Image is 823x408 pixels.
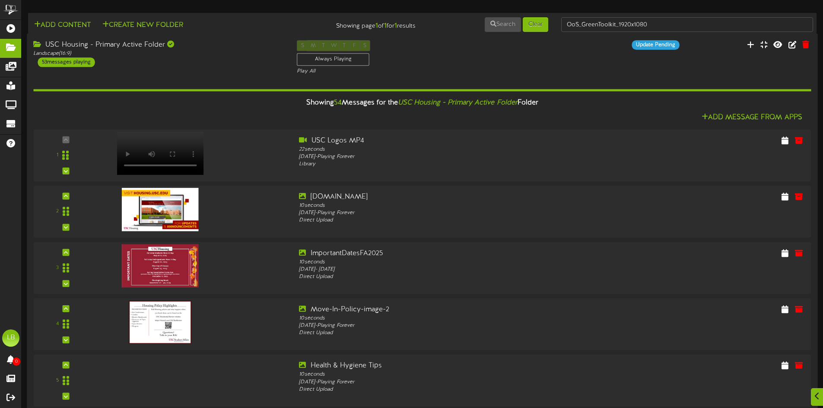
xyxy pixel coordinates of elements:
button: Add Message From Apps [699,112,805,123]
div: USC Housing - Primary Active Folder [33,40,284,50]
div: Showing Messages for the Folder [27,94,817,112]
div: Library [299,161,610,168]
div: 53 messages playing [38,57,95,67]
img: f178b5d0-1b16-4a8b-8848-1ec877d34465.jpg [122,188,199,231]
div: 22 seconds [299,146,610,153]
div: Move-In-Policy-image-2 [299,305,610,315]
div: 10 seconds [299,202,610,209]
div: Direct Upload [299,217,610,224]
div: [DOMAIN_NAME] [299,192,610,202]
div: 10 seconds [299,371,610,378]
strong: 1 [375,22,378,30]
span: 0 [13,357,20,366]
div: Showing page of for results [290,16,422,31]
div: ImportantDatesFA2025 [299,249,610,259]
div: Direct Upload [299,329,610,337]
strong: 1 [384,22,387,30]
div: [DATE] - [DATE] [299,266,610,273]
div: [DATE] - Playing Forever [299,153,610,161]
div: [DATE] - Playing Forever [299,378,610,386]
div: [DATE] - Playing Forever [299,209,610,217]
img: be6c3767-e068-41d9-b667-f3eb0086a26c.jpg [122,244,199,288]
input: -- Search Folders by Name -- [561,17,813,32]
div: Always Playing [297,53,369,66]
button: Create New Folder [100,20,186,31]
div: Play All [297,68,547,75]
button: Clear [523,17,548,32]
img: 355ebe3c-9b2b-4fb5-a12b-04873e6f2ea3.jpg [129,300,191,344]
div: [DATE] - Playing Forever [299,322,610,329]
div: Update Pending [632,40,679,50]
div: Health & Hygiene Tips [299,361,610,371]
div: Direct Upload [299,386,610,393]
div: 10 seconds [299,258,610,266]
div: Landscape ( 16:9 ) [33,50,284,57]
i: USC Housing - Primary Active Folder [398,99,518,107]
div: LB [2,329,19,347]
button: Search [485,17,521,32]
span: 54 [334,99,342,107]
div: USC Logos MP4 [299,136,610,146]
strong: 1 [394,22,397,30]
button: Add Content [32,20,93,31]
div: 10 seconds [299,315,610,322]
div: Direct Upload [299,273,610,281]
